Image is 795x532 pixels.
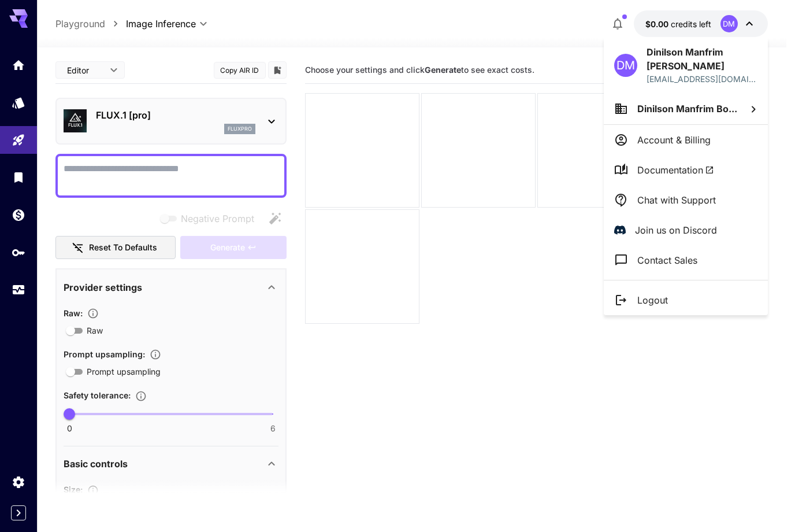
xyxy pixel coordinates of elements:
p: Join us on Discord [635,223,717,237]
p: Account & Billing [637,133,711,147]
span: Documentation [637,163,714,177]
p: Chat with Support [637,193,716,207]
p: Dinilson Manfrim [PERSON_NAME] [647,45,757,73]
p: Contact Sales [637,253,697,267]
p: [EMAIL_ADDRESS][DOMAIN_NAME] [647,73,757,85]
span: Dinilson Manfrim Bo... [637,103,737,114]
div: heavymanfrim@gmail.com [647,73,757,85]
p: Logout [637,293,668,307]
div: DM [614,54,637,77]
button: Dinilson Manfrim Bo... [604,93,768,124]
